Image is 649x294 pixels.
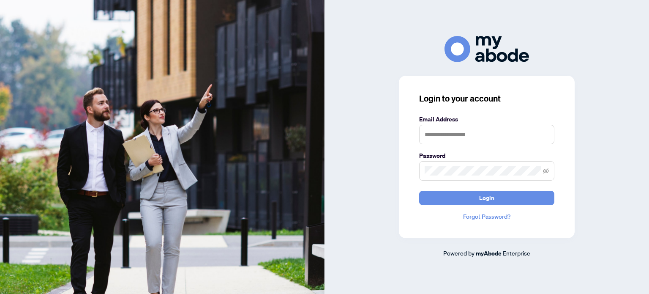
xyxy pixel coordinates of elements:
[419,115,554,124] label: Email Address
[419,93,554,104] h3: Login to your account
[419,151,554,160] label: Password
[479,191,494,205] span: Login
[419,212,554,221] a: Forgot Password?
[543,168,549,174] span: eye-invisible
[444,36,529,62] img: ma-logo
[443,249,474,257] span: Powered by
[419,191,554,205] button: Login
[503,249,530,257] span: Enterprise
[476,249,502,258] a: myAbode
